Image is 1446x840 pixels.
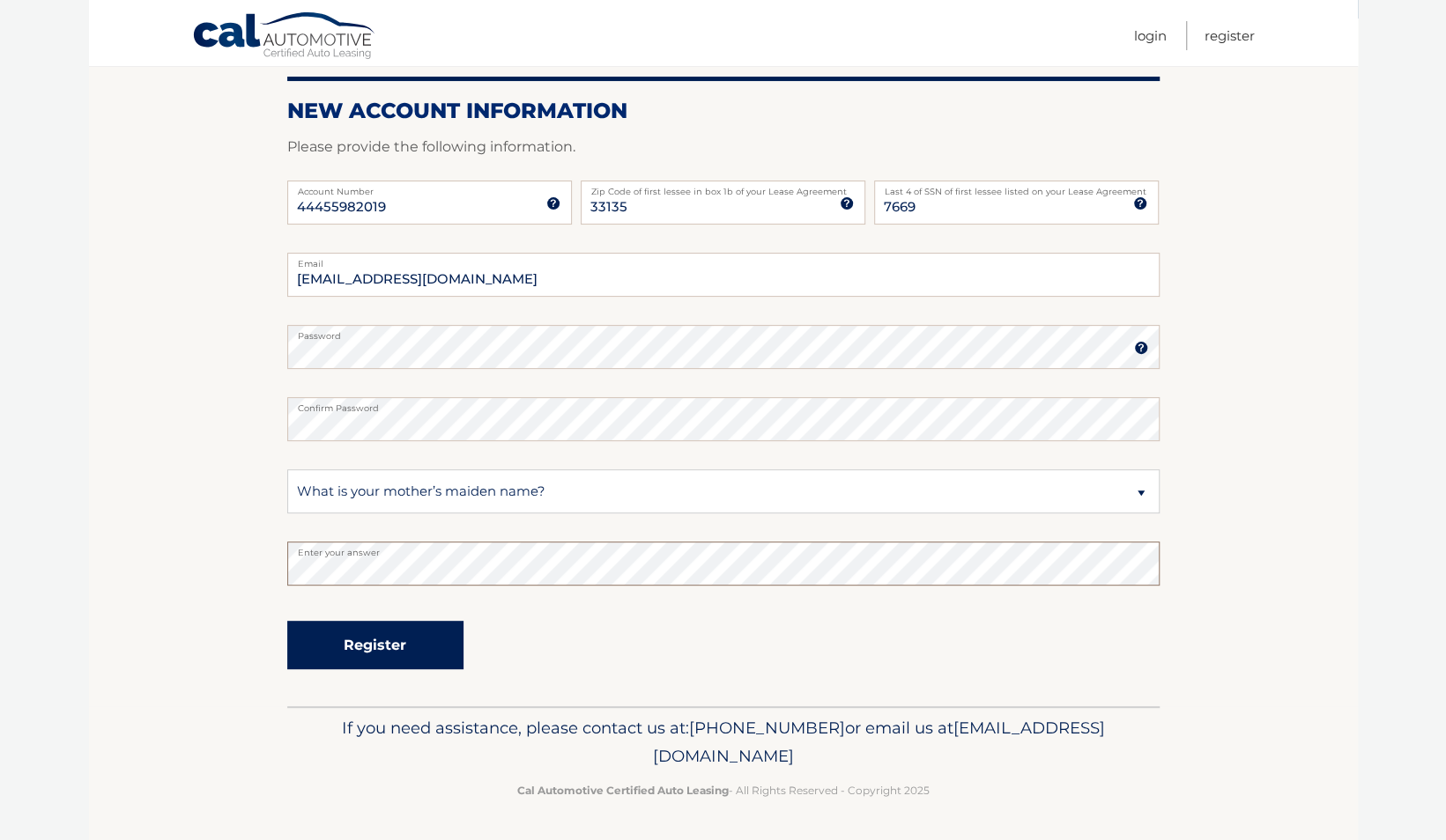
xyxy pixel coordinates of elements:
input: SSN or EIN (last 4 digits only) [874,181,1159,225]
a: Cal Automotive [192,11,377,63]
input: Zip Code [581,181,865,225]
label: Password [287,325,1160,339]
img: tooltip.svg [546,196,560,210]
label: Email [287,253,1160,267]
label: Zip Code of first lessee in box 1b of your Lease Agreement [581,181,865,195]
strong: Cal Automotive Certified Auto Leasing [517,784,729,797]
img: tooltip.svg [840,196,854,210]
label: Confirm Password [287,397,1160,411]
label: Enter your answer [287,542,1160,556]
button: Register [287,621,463,669]
label: Last 4 of SSN of first lessee listed on your Lease Agreement [874,181,1159,195]
p: - All Rights Reserved - Copyright 2025 [299,781,1148,799]
input: Account Number [287,181,572,225]
input: Email [287,253,1160,297]
a: Login [1134,21,1167,50]
span: [PHONE_NUMBER] [689,718,845,738]
p: If you need assistance, please contact us at: or email us at [299,714,1148,770]
a: Register [1205,21,1255,50]
label: Account Number [287,181,572,195]
h2: New Account Information [287,98,1160,124]
img: tooltip.svg [1134,341,1148,355]
span: [EMAIL_ADDRESS][DOMAIN_NAME] [653,718,1105,766]
p: Please provide the following information. [287,135,1160,159]
img: tooltip.svg [1133,196,1147,210]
